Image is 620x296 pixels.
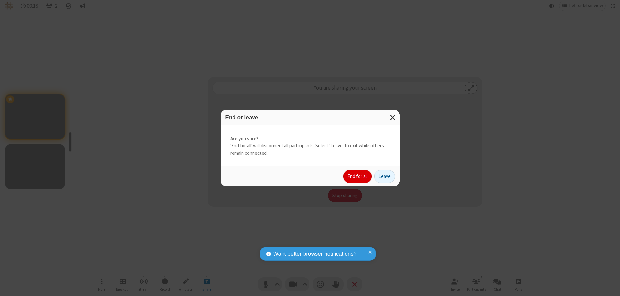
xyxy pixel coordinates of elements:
[343,170,372,183] button: End for all
[374,170,395,183] button: Leave
[230,135,390,143] strong: Are you sure?
[221,125,400,167] div: 'End for all' will disconnect all participants. Select 'Leave' to exit while others remain connec...
[386,110,400,125] button: Close modal
[273,250,356,258] span: Want better browser notifications?
[225,114,395,121] h3: End or leave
